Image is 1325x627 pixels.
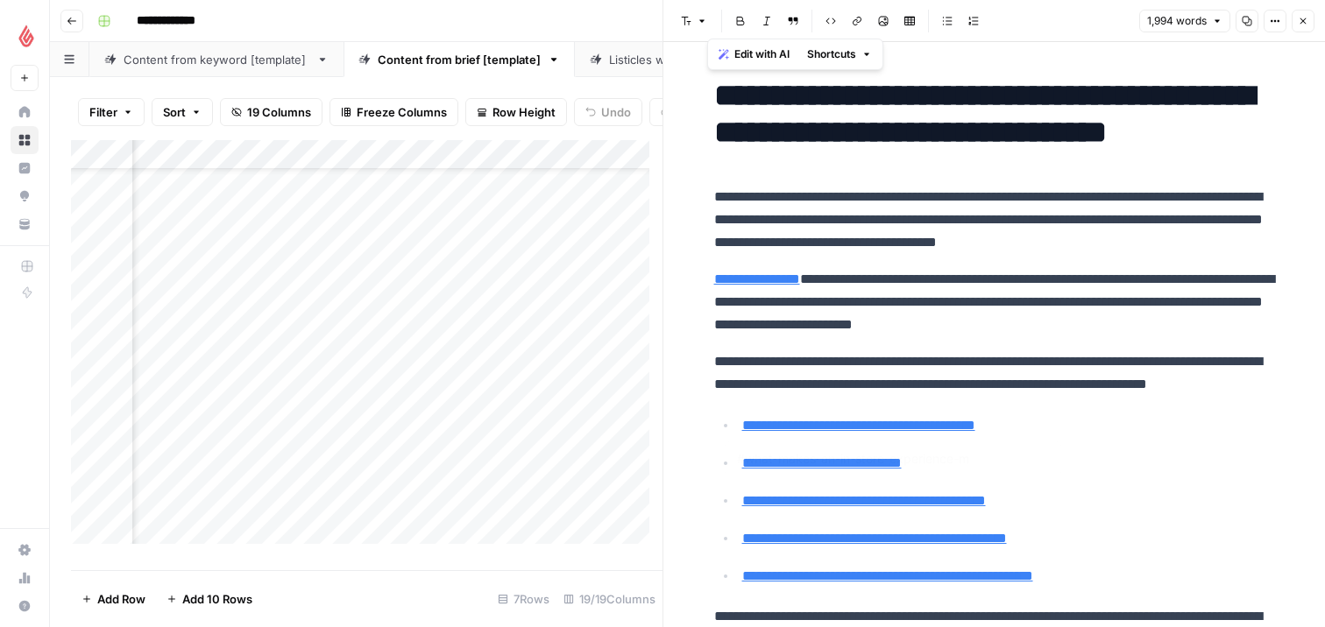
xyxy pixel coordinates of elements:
[556,585,662,613] div: 19/19 Columns
[734,46,790,62] span: Edit with AI
[89,103,117,121] span: Filter
[465,98,567,126] button: Row Height
[609,51,768,68] div: Listicles workflow [template]
[574,98,642,126] button: Undo
[89,42,344,77] a: Content from keyword [template]
[575,42,802,77] a: Listicles workflow [template]
[78,98,145,126] button: Filter
[71,585,156,613] button: Add Row
[378,51,541,68] div: Content from brief [template]
[11,210,39,238] a: Your Data
[492,103,556,121] span: Row Height
[220,98,322,126] button: 19 Columns
[329,98,458,126] button: Freeze Columns
[344,42,575,77] a: Content from brief [template]
[247,103,311,121] span: 19 Columns
[11,126,39,154] a: Browse
[11,592,39,620] button: Help + Support
[152,98,213,126] button: Sort
[11,98,39,126] a: Home
[11,182,39,210] a: Opportunities
[11,154,39,182] a: Insights
[491,585,556,613] div: 7 Rows
[11,536,39,564] a: Settings
[11,564,39,592] a: Usage
[156,585,263,613] button: Add 10 Rows
[601,103,631,121] span: Undo
[124,51,309,68] div: Content from keyword [template]
[11,14,39,58] button: Workspace: Lightspeed
[182,590,252,608] span: Add 10 Rows
[163,103,186,121] span: Sort
[807,46,856,62] span: Shortcuts
[97,590,145,608] span: Add Row
[1147,13,1207,29] span: 1,994 words
[712,43,797,66] button: Edit with AI
[11,20,42,52] img: Lightspeed Logo
[357,103,447,121] span: Freeze Columns
[800,43,879,66] button: Shortcuts
[1139,10,1230,32] button: 1,994 words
